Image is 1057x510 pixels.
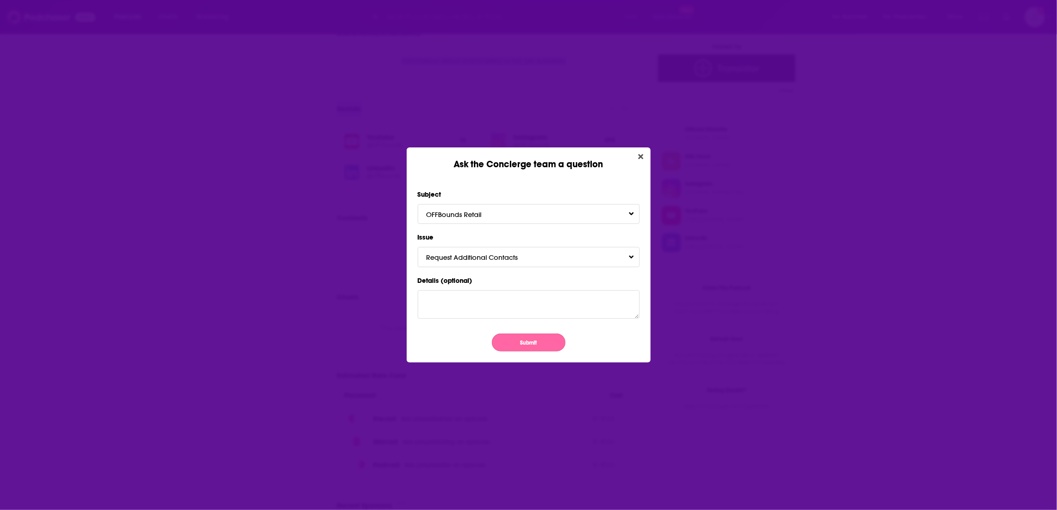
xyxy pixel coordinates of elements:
label: Subject [418,188,640,200]
button: Submit [492,334,566,352]
div: Ask the Concierge team a question [407,147,651,170]
button: OFFBounds RetailToggle Pronoun Dropdown [418,204,640,224]
span: Request Additional Contacts [426,253,536,262]
button: Close [635,151,647,163]
label: Details (optional) [418,275,640,287]
label: Issue [418,231,640,243]
button: Request Additional ContactsToggle Pronoun Dropdown [418,247,640,267]
span: OFFBounds Retail [426,210,500,219]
